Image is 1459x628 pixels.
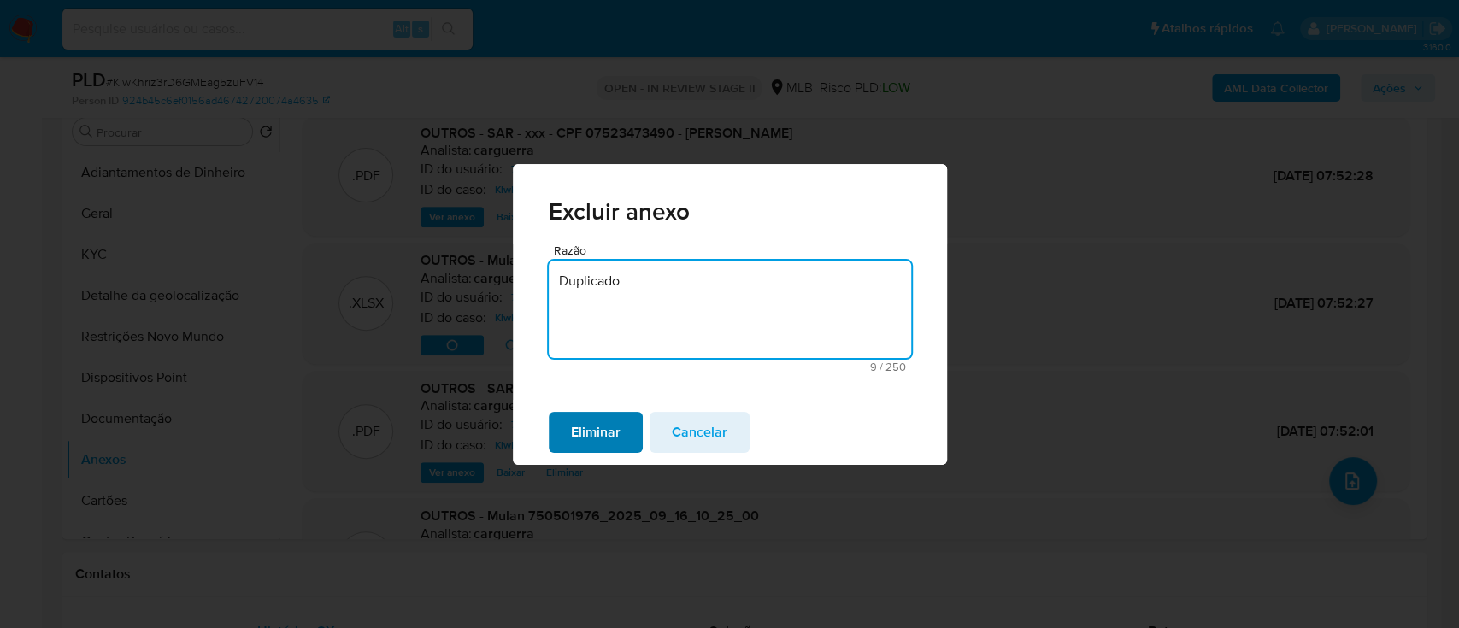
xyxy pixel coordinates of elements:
[672,414,727,451] span: Cancelar
[549,412,643,453] button: Eliminar
[554,361,906,373] span: Máximo 250 caracteres
[554,244,916,257] span: Razão
[571,414,621,451] span: Eliminar
[549,200,911,224] span: Excluir anexo
[650,412,750,453] button: cancel.action
[549,261,911,358] textarea: Razão
[513,164,947,465] div: Excluir anexo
